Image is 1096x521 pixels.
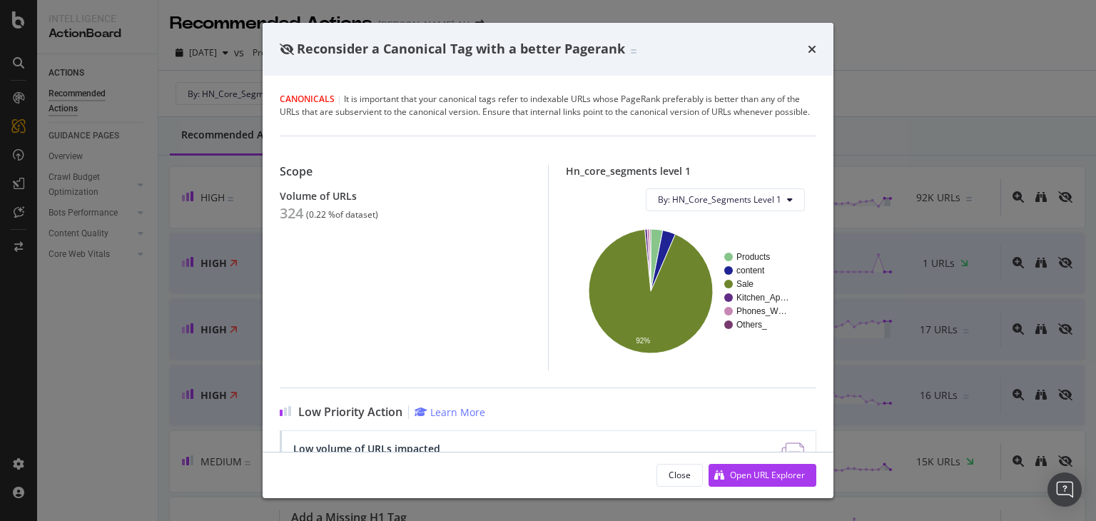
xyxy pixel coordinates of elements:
button: Open URL Explorer [709,464,816,487]
div: 324 [280,205,303,222]
text: Others_ [736,320,767,330]
text: Sale [736,279,753,289]
button: By: HN_Core_Segments Level 1 [646,188,805,211]
span: Low Priority Action [298,405,402,419]
span: Canonicals [280,93,335,105]
text: 92% [636,336,650,344]
span: | [337,93,342,105]
div: Low volume of URLs impacted [293,442,502,455]
svg: A chart. [577,223,800,359]
div: ( 0.22 % of dataset ) [306,210,378,220]
img: Equal [631,49,636,54]
img: e5DMFwAAAABJRU5ErkJggg== [778,442,804,478]
text: Kitchen_Ap… [736,293,788,303]
button: Close [656,464,703,487]
div: It is important that your canonical tags refer to indexable URLs whose PageRank preferably is bet... [280,93,816,118]
div: Scope [280,165,531,178]
span: Reconsider a Canonical Tag with a better Pagerank [297,40,625,57]
text: Products [736,252,770,262]
text: content [736,265,765,275]
div: Open URL Explorer [730,469,805,481]
text: Phones_W… [736,306,787,316]
span: By: HN_Core_Segments Level 1 [658,193,781,206]
div: eye-slash [280,44,294,55]
a: Learn More [415,405,485,419]
div: Close [669,469,691,481]
div: Open Intercom Messenger [1047,472,1082,507]
div: Learn More [430,405,485,419]
div: modal [263,23,833,498]
div: Hn_core_segments level 1 [566,165,817,177]
div: times [808,40,816,59]
div: Volume of URLs [280,190,531,202]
